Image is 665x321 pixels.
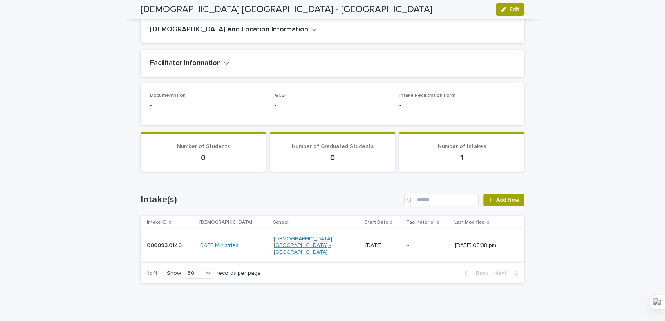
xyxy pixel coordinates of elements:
[399,101,515,110] p: -
[399,93,455,98] span: Intake Registration Form
[510,7,519,12] span: Edit
[147,218,167,227] p: Intake ID
[404,194,479,206] input: Search
[275,101,390,110] p: -
[438,144,486,149] span: Number of Intakes
[141,194,401,206] h1: Intake(s)
[483,194,524,206] a: Add New
[150,93,186,98] span: Documentation
[364,218,388,227] p: Start Date
[217,270,261,277] p: records per page
[496,197,519,203] span: Add New
[365,242,401,249] p: [DATE]
[141,264,164,283] p: 1 of 1
[150,59,229,68] button: Facilitator Information
[150,59,221,68] h2: Facilitator Information
[275,93,287,98] span: GCEF
[150,25,308,34] h2: [DEMOGRAPHIC_DATA] and Location Information
[292,144,374,149] span: Number of Graduated Students
[494,271,511,276] span: Next
[147,241,183,249] p: 000093.0140
[491,270,524,277] button: Next
[471,271,488,276] span: Back
[407,241,410,249] p: -
[279,153,386,162] p: 0
[200,242,239,249] a: RAEP Ministries
[455,242,512,249] p: [DATE] 05:38 pm
[454,218,485,227] p: Last Modified
[274,236,339,255] a: [DEMOGRAPHIC_DATA] [GEOGRAPHIC_DATA] - [GEOGRAPHIC_DATA]
[150,101,266,110] p: -
[150,153,257,162] p: 0
[407,218,435,227] p: Facilitator(s)
[273,218,289,227] p: School
[141,4,432,15] h2: [DEMOGRAPHIC_DATA] [GEOGRAPHIC_DATA] - [GEOGRAPHIC_DATA]
[177,144,230,149] span: Number of Students
[458,270,491,277] button: Back
[496,3,524,16] button: Edit
[408,153,515,162] p: 1
[167,270,181,277] p: Show
[184,269,203,278] div: 30
[141,229,524,261] tr: 000093.0140000093.0140 RAEP Ministries [DEMOGRAPHIC_DATA] [GEOGRAPHIC_DATA] - [GEOGRAPHIC_DATA] [...
[199,218,252,227] p: [DEMOGRAPHIC_DATA]
[150,25,317,34] button: [DEMOGRAPHIC_DATA] and Location Information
